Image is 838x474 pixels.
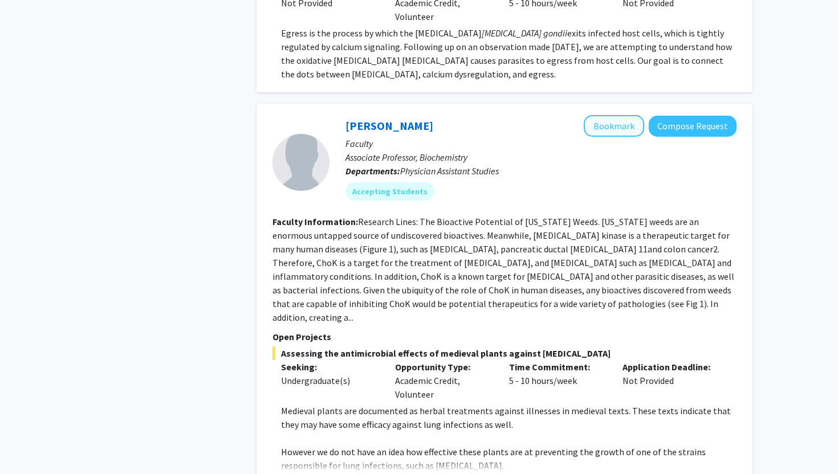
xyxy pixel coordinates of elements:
p: Associate Professor, Biochemistry [345,150,737,164]
p: Application Deadline: [623,360,719,374]
div: Academic Credit, Volunteer [387,360,501,401]
b: Departments: [345,165,400,177]
p: However we do not have an idea how effective these plants are at preventing the growth of one of ... [281,445,737,472]
em: [MEDICAL_DATA] gondii [482,27,567,39]
p: Time Commitment: [509,360,606,374]
fg-read-more: Research Lines: The Bioactive Potential of [US_STATE] Weeds. [US_STATE] weeds are an enormous unt... [272,216,734,323]
iframe: Chat [9,423,48,465]
button: Add Tahl Zimmerman to Bookmarks [584,115,644,137]
span: Physician Assistant Studies [400,165,499,177]
button: Compose Request to Tahl Zimmerman [649,116,737,137]
span: Assessing the antimicrobial effects of medieval plants against [MEDICAL_DATA] [272,346,737,360]
div: 5 - 10 hours/week [501,360,615,401]
p: Seeking: [281,360,378,374]
mat-chip: Accepting Students [345,182,434,201]
p: Egress is the process by which the [MEDICAL_DATA] exits infected host cells, which is tightly reg... [281,26,737,81]
p: Open Projects [272,330,737,344]
p: Faculty [345,137,737,150]
p: Opportunity Type: [395,360,492,374]
div: Undergraduate(s) [281,374,378,387]
div: Not Provided [614,360,728,401]
b: Faculty Information: [272,216,358,227]
p: Medieval plants are documented as herbal treatments against illnesses in medieval texts. These te... [281,404,737,431]
a: [PERSON_NAME] [345,118,433,133]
